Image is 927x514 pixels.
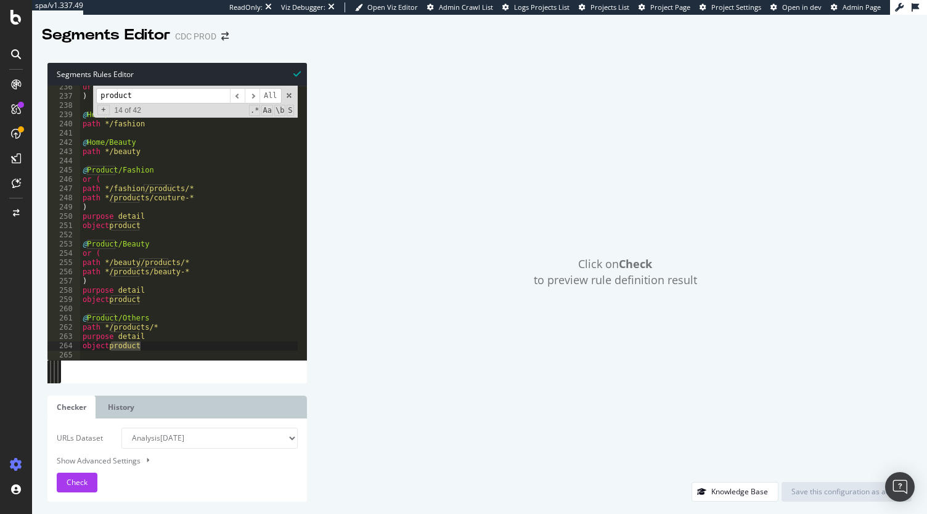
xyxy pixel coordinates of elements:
[47,258,80,267] div: 255
[590,2,629,12] span: Projects List
[439,2,493,12] span: Admin Crawl List
[639,2,690,12] a: Project Page
[47,396,96,418] a: Checker
[843,2,881,12] span: Admin Page
[47,92,80,101] div: 237
[355,2,418,12] a: Open Viz Editor
[47,212,80,221] div: 250
[47,323,80,332] div: 262
[57,473,97,492] button: Check
[47,194,80,203] div: 248
[650,2,690,12] span: Project Page
[47,166,80,175] div: 245
[47,83,80,92] div: 236
[782,2,822,12] span: Open in dev
[47,286,80,295] div: 258
[245,88,259,104] span: ​
[711,486,768,497] div: Knowledge Base
[261,105,272,116] span: CaseSensitive Search
[293,68,301,80] span: Syntax is valid
[221,32,229,41] div: arrow-right-arrow-left
[47,63,307,86] div: Segments Rules Editor
[47,184,80,194] div: 247
[692,482,778,502] button: Knowledge Base
[791,486,902,497] div: Save this configuration as active
[47,428,112,449] label: URLs Dataset
[287,105,293,116] span: Search In Selection
[110,106,146,115] span: 14 of 42
[47,203,80,212] div: 249
[97,105,109,115] span: Toggle Replace mode
[47,138,80,147] div: 242
[770,2,822,12] a: Open in dev
[711,2,761,12] span: Project Settings
[534,256,697,288] span: Click on to preview rule definition result
[831,2,881,12] a: Admin Page
[249,105,260,116] span: RegExp Search
[782,482,912,502] button: Save this configuration as active
[47,332,80,341] div: 263
[47,351,80,360] div: 265
[281,2,325,12] div: Viz Debugger:
[427,2,493,12] a: Admin Crawl List
[47,240,80,249] div: 253
[367,2,418,12] span: Open Viz Editor
[514,2,570,12] span: Logs Projects List
[692,486,778,497] a: Knowledge Base
[579,2,629,12] a: Projects List
[885,472,915,502] div: Open Intercom Messenger
[47,110,80,120] div: 239
[47,101,80,110] div: 238
[96,88,230,104] input: Search for
[700,2,761,12] a: Project Settings
[99,396,144,418] a: History
[619,256,652,271] strong: Check
[47,147,80,157] div: 243
[175,30,216,43] div: CDC PROD
[42,25,170,46] div: Segments Editor
[259,88,282,104] span: Alt-Enter
[47,360,80,369] div: 266
[229,2,263,12] div: ReadOnly:
[274,105,285,116] span: Whole Word Search
[47,175,80,184] div: 246
[47,314,80,323] div: 261
[47,455,288,467] div: Show Advanced Settings
[47,304,80,314] div: 260
[67,477,88,487] span: Check
[47,267,80,277] div: 256
[47,341,80,351] div: 264
[47,120,80,129] div: 240
[47,230,80,240] div: 252
[502,2,570,12] a: Logs Projects List
[47,129,80,138] div: 241
[47,249,80,258] div: 254
[230,88,245,104] span: ​
[47,277,80,286] div: 257
[47,221,80,230] div: 251
[47,157,80,166] div: 244
[47,295,80,304] div: 259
